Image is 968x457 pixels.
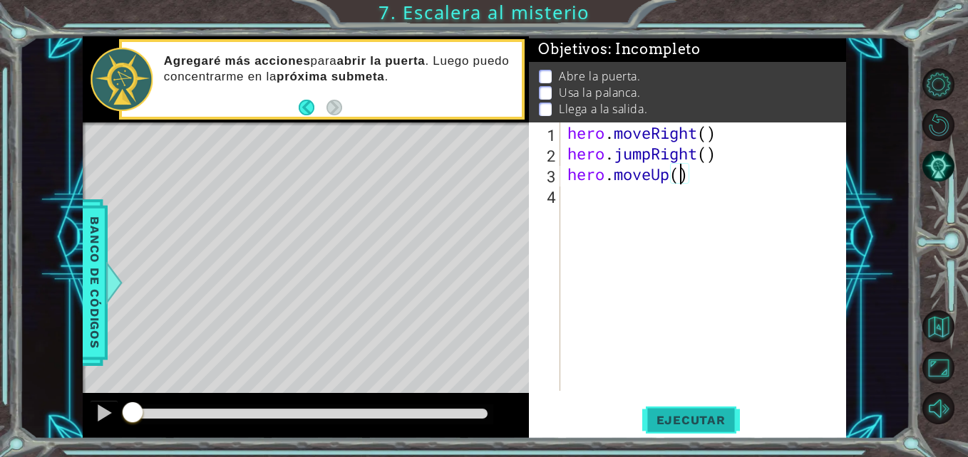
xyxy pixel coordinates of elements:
[922,392,954,424] button: Sonido apagado
[164,54,311,68] strong: Agregaré más acciones
[925,306,968,347] a: Volver al mapa
[922,352,954,384] button: Maximizar navegador
[608,41,701,58] span: : Incompleto
[922,310,954,342] button: Volver al mapa
[559,85,640,100] p: Usa la palanca.
[642,413,740,427] span: Ejecutar
[922,68,954,100] button: Opciones de nivel
[277,70,384,83] strong: próxima submeta
[538,41,701,58] span: Objetivos
[922,109,954,141] button: Reiniciar nivel
[336,54,425,68] strong: abrir la puerta
[642,404,740,436] button: Shift+Enter: Ejecutar el código.
[164,53,512,85] p: para . Luego puedo concentrarme en la .
[532,145,560,166] div: 2
[326,100,342,115] button: Next
[559,101,647,117] p: Llega a la salida.
[83,209,106,357] span: Banco de códigos
[532,125,560,145] div: 1
[922,150,954,182] button: Pista IA
[532,166,560,187] div: 3
[532,187,560,207] div: 4
[559,68,640,84] p: Abre la puerta.
[90,400,118,429] button: Ctrl + P: Pause
[299,100,326,115] button: Back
